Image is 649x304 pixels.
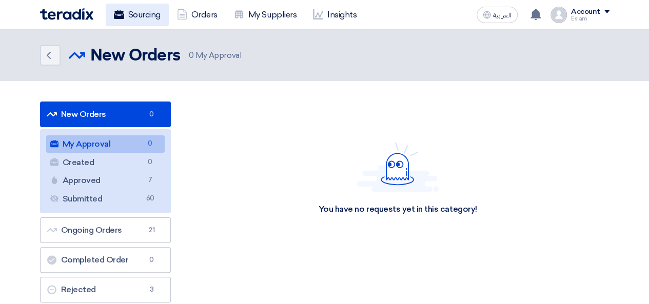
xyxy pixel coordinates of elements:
[571,8,600,16] div: Account
[144,175,156,186] span: 7
[146,109,158,119] span: 0
[357,142,439,192] img: Hello
[189,50,241,62] span: My Approval
[189,51,194,60] span: 0
[40,102,171,127] a: New Orders0
[90,46,181,66] h2: New Orders
[46,135,165,153] a: My Approval
[46,172,165,189] a: Approved
[305,4,365,26] a: Insights
[40,247,171,273] a: Completed Order0
[146,285,158,295] span: 3
[40,8,93,20] img: Teradix logo
[144,193,156,204] span: 60
[493,12,512,19] span: العربية
[146,255,158,265] span: 0
[40,277,171,302] a: Rejected3
[144,157,156,168] span: 0
[226,4,305,26] a: My Suppliers
[46,190,165,208] a: Submitted
[477,7,518,23] button: العربية
[319,204,477,215] div: You have no requests yet in this category!
[106,4,169,26] a: Sourcing
[146,225,158,235] span: 21
[40,217,171,243] a: Ongoing Orders21
[169,4,226,26] a: Orders
[46,154,165,171] a: Created
[550,7,567,23] img: profile_test.png
[144,138,156,149] span: 0
[571,16,609,22] div: Eslam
